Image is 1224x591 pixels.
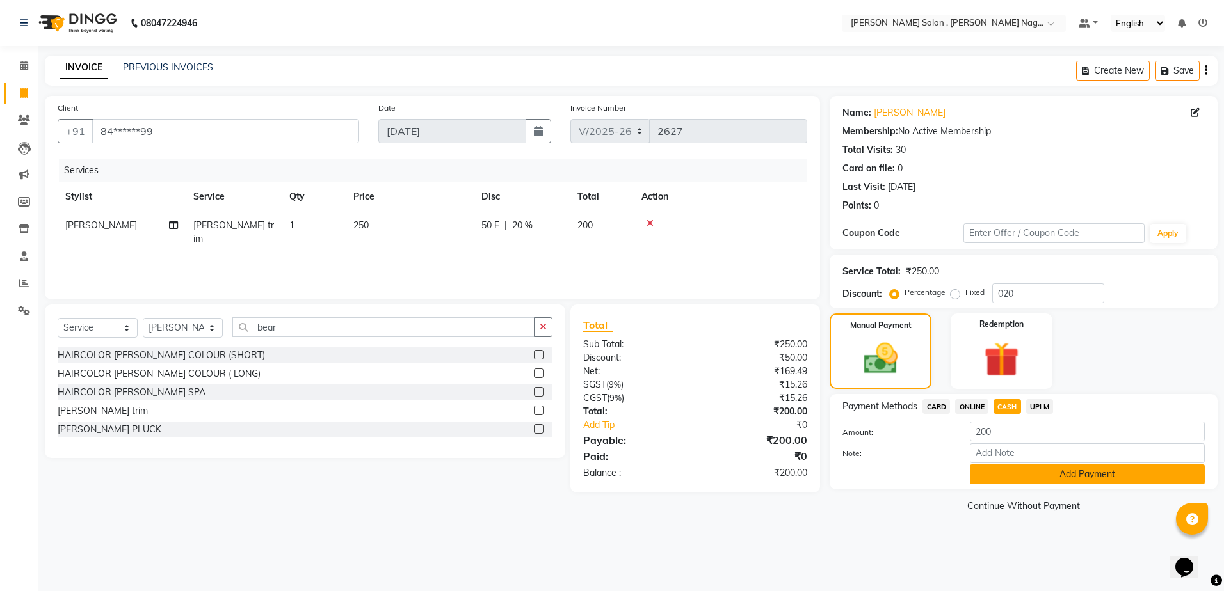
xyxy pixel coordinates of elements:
[716,418,817,432] div: ₹0
[898,162,903,175] div: 0
[833,427,960,438] label: Amount:
[141,5,197,41] b: 08047224946
[609,379,621,390] span: 9%
[474,182,570,211] th: Disc
[583,392,607,404] span: CGST
[58,404,148,418] div: [PERSON_NAME] trim
[58,386,205,399] div: HAIRCOLOR [PERSON_NAME] SPA
[994,399,1021,414] span: CASH
[842,162,895,175] div: Card on file:
[922,399,950,414] span: CARD
[874,199,879,212] div: 0
[842,400,917,413] span: Payment Methods
[973,338,1030,381] img: _gift.svg
[906,265,939,278] div: ₹250.00
[60,56,108,79] a: INVOICE
[842,199,871,212] div: Points:
[583,319,613,332] span: Total
[58,367,261,381] div: HAIRCOLOR [PERSON_NAME] COLOUR ( LONG)
[577,219,593,231] span: 200
[574,418,716,432] a: Add Tip
[832,500,1215,513] a: Continue Without Payment
[970,443,1205,463] input: Add Note
[842,265,901,278] div: Service Total:
[504,219,507,232] span: |
[574,338,695,351] div: Sub Total:
[58,349,265,362] div: HAIRCOLOR [PERSON_NAME] COLOUR (SHORT)
[282,182,346,211] th: Qty
[905,287,946,298] label: Percentage
[353,219,369,231] span: 250
[842,106,871,120] div: Name:
[1026,399,1054,414] span: UPI M
[1170,540,1211,578] iframe: chat widget
[123,61,213,73] a: PREVIOUS INVOICES
[574,466,695,480] div: Balance :
[481,219,499,232] span: 50 F
[583,379,606,390] span: SGST
[842,226,963,240] div: Coupon Code
[574,378,695,391] div: ( )
[574,351,695,365] div: Discount:
[695,351,817,365] div: ₹50.00
[833,448,960,459] label: Note:
[842,180,885,194] div: Last Visit:
[609,393,622,403] span: 9%
[842,143,893,157] div: Total Visits:
[896,143,906,157] div: 30
[1155,61,1200,81] button: Save
[58,119,93,143] button: +91
[965,287,985,298] label: Fixed
[92,119,359,143] input: Search by Name/Mobile/Email/Code
[979,319,1024,330] label: Redemption
[695,338,817,351] div: ₹250.00
[346,182,474,211] th: Price
[33,5,120,41] img: logo
[574,405,695,418] div: Total:
[695,365,817,378] div: ₹169.49
[193,219,274,244] span: [PERSON_NAME] trim
[970,464,1205,484] button: Add Payment
[570,182,634,211] th: Total
[378,102,396,114] label: Date
[289,219,294,231] span: 1
[853,339,908,378] img: _cash.svg
[842,287,882,301] div: Discount:
[842,125,898,138] div: Membership:
[574,432,695,448] div: Payable:
[574,365,695,378] div: Net:
[874,106,946,120] a: [PERSON_NAME]
[634,182,807,211] th: Action
[58,182,186,211] th: Stylist
[186,182,282,211] th: Service
[574,448,695,464] div: Paid:
[842,125,1205,138] div: No Active Membership
[570,102,626,114] label: Invoice Number
[1076,61,1150,81] button: Create New
[512,219,533,232] span: 20 %
[850,320,912,331] label: Manual Payment
[963,223,1145,243] input: Enter Offer / Coupon Code
[695,378,817,391] div: ₹15.26
[574,391,695,405] div: ( )
[955,399,988,414] span: ONLINE
[888,180,915,194] div: [DATE]
[695,405,817,418] div: ₹200.00
[59,159,817,182] div: Services
[1150,224,1186,243] button: Apply
[58,423,161,436] div: [PERSON_NAME] PLUCK
[58,102,78,114] label: Client
[232,317,535,337] input: Search or Scan
[65,219,137,231] span: [PERSON_NAME]
[695,432,817,448] div: ₹200.00
[970,422,1205,441] input: Amount
[695,448,817,464] div: ₹0
[695,391,817,405] div: ₹15.26
[695,466,817,480] div: ₹200.00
